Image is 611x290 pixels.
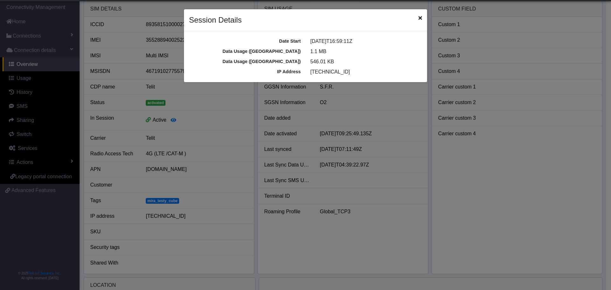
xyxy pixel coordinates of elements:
[305,38,427,45] div: [DATE]T16:59:11Z
[189,14,242,26] h4: Session Details
[184,48,305,55] div: Data Usage ([GEOGRAPHIC_DATA])
[184,38,305,45] div: Date Start
[418,14,422,22] span: Close
[305,48,427,55] div: 1.1 MB
[305,68,427,76] div: [TECHNICAL_ID]
[305,58,427,66] div: 546.01 KB
[184,58,305,65] div: Data Usage ([GEOGRAPHIC_DATA])
[184,68,305,75] div: IP Address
